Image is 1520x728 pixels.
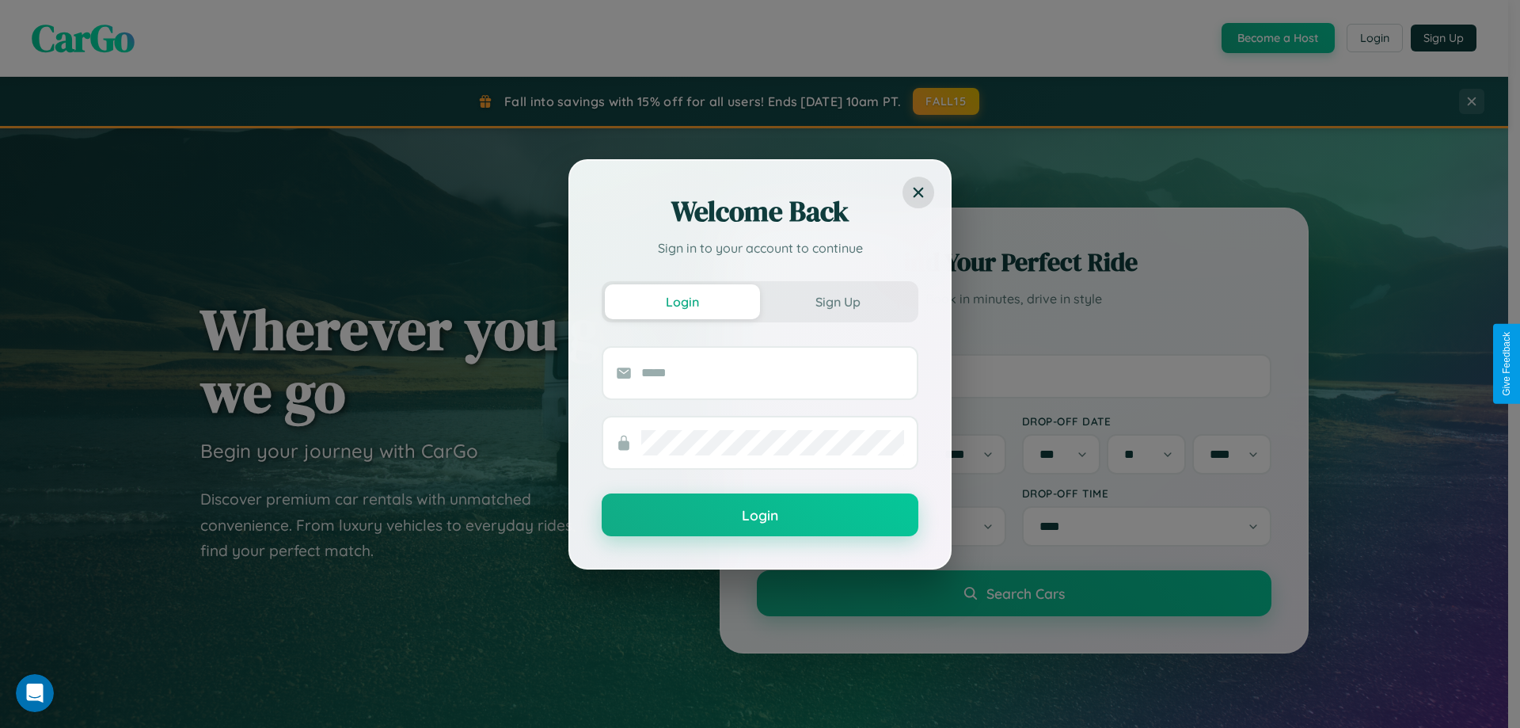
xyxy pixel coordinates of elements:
[16,674,54,712] iframe: Intercom live chat
[602,238,918,257] p: Sign in to your account to continue
[602,192,918,231] h2: Welcome Back
[1501,332,1512,396] div: Give Feedback
[602,494,918,536] button: Login
[605,284,760,319] button: Login
[760,284,915,319] button: Sign Up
